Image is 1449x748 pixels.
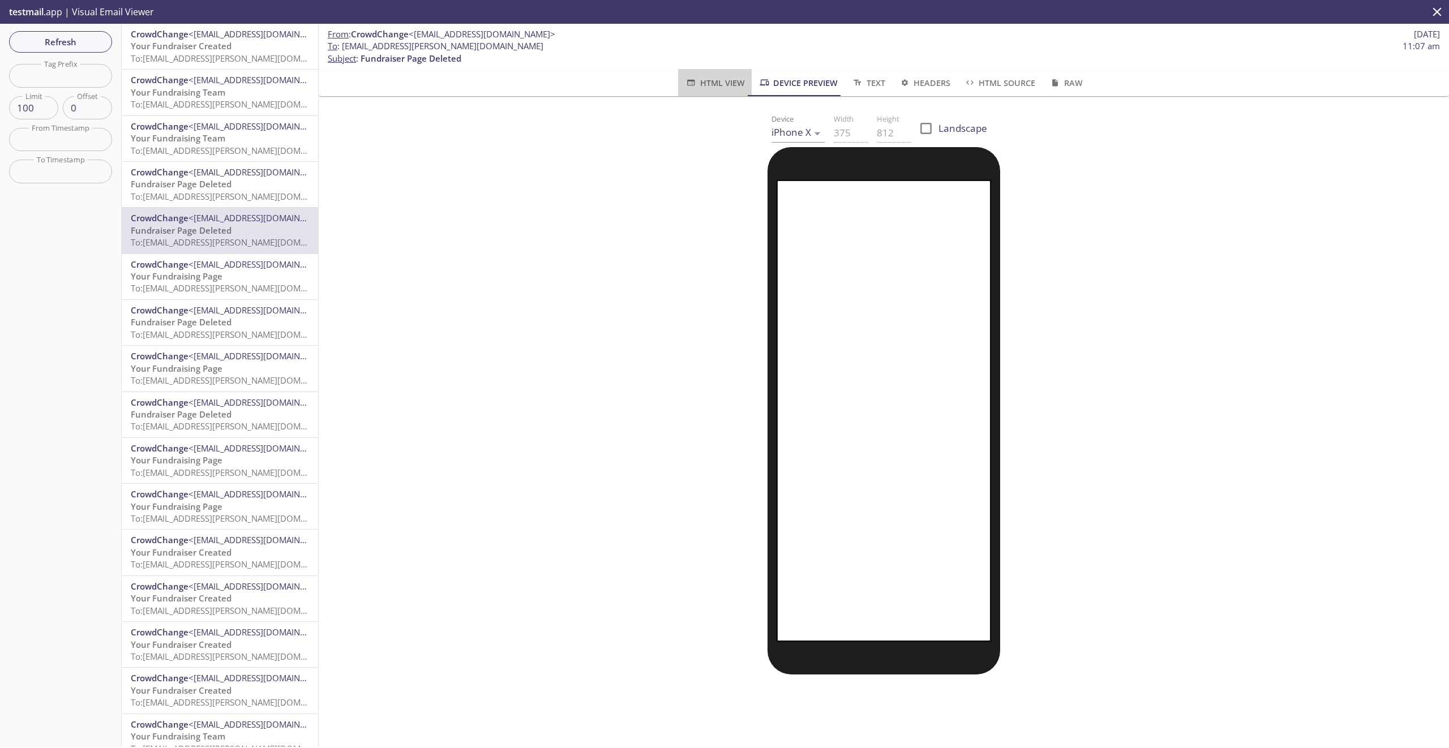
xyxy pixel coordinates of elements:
span: Your Fundraising Team [131,132,225,144]
span: <[EMAIL_ADDRESS][DOMAIN_NAME]> [188,534,335,545]
span: Fundraiser Page Deleted [131,225,232,236]
span: Your Fundraiser Created [131,592,232,604]
span: HTML Source [964,76,1035,90]
button: Refresh [9,31,112,53]
div: CrowdChange<[EMAIL_ADDRESS][DOMAIN_NAME]>Your Fundraising PageTo:[EMAIL_ADDRESS][PERSON_NAME][DOM... [122,484,318,529]
span: <[EMAIL_ADDRESS][DOMAIN_NAME]> [188,581,335,592]
span: CrowdChange [131,488,188,500]
span: Raw [1049,76,1082,90]
span: CrowdChange [131,74,188,85]
span: CrowdChange [131,581,188,592]
div: CrowdChange<[EMAIL_ADDRESS][DOMAIN_NAME]>Your Fundraiser CreatedTo:[EMAIL_ADDRESS][PERSON_NAME][D... [122,576,318,621]
span: Your Fundraising Page [131,363,222,374]
span: To: [EMAIL_ADDRESS][PERSON_NAME][DOMAIN_NAME] [131,558,344,570]
span: To: [EMAIL_ADDRESS][PERSON_NAME][DOMAIN_NAME] [131,329,344,340]
span: CrowdChange [131,672,188,683]
span: To: [EMAIL_ADDRESS][PERSON_NAME][DOMAIN_NAME] [131,420,344,432]
div: CrowdChange<[EMAIL_ADDRESS][DOMAIN_NAME]>Your Fundraiser CreatedTo:[EMAIL_ADDRESS][PERSON_NAME][D... [122,668,318,713]
span: CrowdChange [131,397,188,408]
span: <[EMAIL_ADDRESS][DOMAIN_NAME]> [409,28,555,40]
span: : [328,28,555,40]
span: <[EMAIL_ADDRESS][DOMAIN_NAME]> [188,672,335,683]
span: To: [EMAIL_ADDRESS][PERSON_NAME][DOMAIN_NAME] [131,375,344,386]
div: CrowdChange<[EMAIL_ADDRESS][DOMAIN_NAME]>Your Fundraising TeamTo:[EMAIL_ADDRESS][PERSON_NAME][DOM... [122,116,318,161]
span: 11:07 am [1403,40,1440,52]
span: CrowdChange [131,626,188,638]
span: Your Fundraiser Created [131,639,232,650]
span: CrowdChange [131,304,188,316]
span: <[EMAIL_ADDRESS][DOMAIN_NAME]> [188,626,335,638]
span: Landscape [938,121,987,136]
span: To [328,40,337,51]
span: To: [EMAIL_ADDRESS][PERSON_NAME][DOMAIN_NAME] [131,651,344,662]
span: CrowdChange [351,28,409,40]
div: CrowdChange<[EMAIL_ADDRESS][DOMAIN_NAME]>Your Fundraiser CreatedTo:[EMAIL_ADDRESS][PERSON_NAME][D... [122,622,318,667]
span: CrowdChange [131,350,188,362]
span: CrowdChange [131,719,188,730]
span: To: [EMAIL_ADDRESS][PERSON_NAME][DOMAIN_NAME] [131,191,344,202]
span: <[EMAIL_ADDRESS][DOMAIN_NAME]> [188,212,335,223]
span: Fundraiser Page Deleted [361,53,461,64]
label: Height [877,115,899,123]
span: Fundraiser Page Deleted [131,316,232,328]
span: Text [851,76,885,90]
span: CrowdChange [131,121,188,132]
span: From [328,28,349,40]
div: CrowdChange<[EMAIL_ADDRESS][DOMAIN_NAME]>Fundraiser Page DeletedTo:[EMAIL_ADDRESS][PERSON_NAME][D... [122,162,318,207]
span: <[EMAIL_ADDRESS][DOMAIN_NAME]> [188,488,335,500]
label: Width [834,115,854,123]
span: To: [EMAIL_ADDRESS][PERSON_NAME][DOMAIN_NAME] [131,605,344,616]
div: CrowdChange<[EMAIL_ADDRESS][DOMAIN_NAME]>Your Fundraiser CreatedTo:[EMAIL_ADDRESS][PERSON_NAME][D... [122,530,318,575]
span: Your Fundraising Team [131,87,225,98]
span: CrowdChange [131,534,188,545]
span: CrowdChange [131,259,188,270]
span: CrowdChange [131,212,188,223]
span: Your Fundraising Page [131,501,222,512]
span: <[EMAIL_ADDRESS][DOMAIN_NAME]> [188,397,335,408]
div: CrowdChange<[EMAIL_ADDRESS][DOMAIN_NAME]>Fundraiser Page DeletedTo:[EMAIL_ADDRESS][PERSON_NAME][D... [122,208,318,253]
span: <[EMAIL_ADDRESS][DOMAIN_NAME]> [188,74,335,85]
span: Refresh [18,35,103,49]
span: HTML View [685,76,744,90]
span: Fundraiser Page Deleted [131,178,232,190]
span: Your Fundraiser Created [131,547,232,558]
span: To: [EMAIL_ADDRESS][PERSON_NAME][DOMAIN_NAME] [131,53,344,64]
p: : [328,40,1440,65]
span: CrowdChange [131,166,188,178]
span: To: [EMAIL_ADDRESS][PERSON_NAME][DOMAIN_NAME] [131,697,344,708]
span: CrowdChange [131,28,188,40]
span: Headers [899,76,950,90]
div: CrowdChange<[EMAIL_ADDRESS][DOMAIN_NAME]>Your Fundraiser CreatedTo:[EMAIL_ADDRESS][PERSON_NAME][D... [122,24,318,69]
span: Subject [328,53,356,64]
div: CrowdChange<[EMAIL_ADDRESS][DOMAIN_NAME]>Fundraiser Page DeletedTo:[EMAIL_ADDRESS][PERSON_NAME][D... [122,392,318,437]
span: To: [EMAIL_ADDRESS][PERSON_NAME][DOMAIN_NAME] [131,282,344,294]
span: <[EMAIL_ADDRESS][DOMAIN_NAME]> [188,166,335,178]
span: <[EMAIL_ADDRESS][DOMAIN_NAME]> [188,442,335,454]
div: iPhone X [771,123,825,142]
span: <[EMAIL_ADDRESS][DOMAIN_NAME]> [188,719,335,730]
span: Device Preview [758,76,838,90]
label: Device [771,115,794,123]
div: CrowdChange<[EMAIL_ADDRESS][DOMAIN_NAME]>Your Fundraising PageTo:[EMAIL_ADDRESS][PERSON_NAME][DOM... [122,254,318,299]
span: Your Fundraising Page [131,270,222,282]
span: CrowdChange [131,442,188,454]
span: To: [EMAIL_ADDRESS][PERSON_NAME][DOMAIN_NAME] [131,467,344,478]
span: Your Fundraising Page [131,454,222,466]
div: CrowdChange<[EMAIL_ADDRESS][DOMAIN_NAME]>Your Fundraising PageTo:[EMAIL_ADDRESS][PERSON_NAME][DOM... [122,438,318,483]
span: <[EMAIL_ADDRESS][DOMAIN_NAME]> [188,121,335,132]
span: Fundraiser Page Deleted [131,409,232,420]
span: testmail [9,6,44,18]
span: : [EMAIL_ADDRESS][PERSON_NAME][DOMAIN_NAME] [328,40,543,52]
span: [DATE] [1414,28,1440,40]
span: To: [EMAIL_ADDRESS][PERSON_NAME][DOMAIN_NAME] [131,237,344,248]
span: Your Fundraising Team [131,730,225,742]
span: <[EMAIL_ADDRESS][DOMAIN_NAME]> [188,28,335,40]
span: <[EMAIL_ADDRESS][DOMAIN_NAME]> [188,304,335,316]
span: To: [EMAIL_ADDRESS][PERSON_NAME][DOMAIN_NAME] [131,98,344,110]
span: To: [EMAIL_ADDRESS][PERSON_NAME][DOMAIN_NAME] [131,513,344,524]
span: Your Fundraiser Created [131,40,232,51]
div: CrowdChange<[EMAIL_ADDRESS][DOMAIN_NAME]>Your Fundraising TeamTo:[EMAIL_ADDRESS][PERSON_NAME][DOM... [122,70,318,115]
span: <[EMAIL_ADDRESS][DOMAIN_NAME]> [188,350,335,362]
span: <[EMAIL_ADDRESS][DOMAIN_NAME]> [188,259,335,270]
span: Your Fundraiser Created [131,685,232,696]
